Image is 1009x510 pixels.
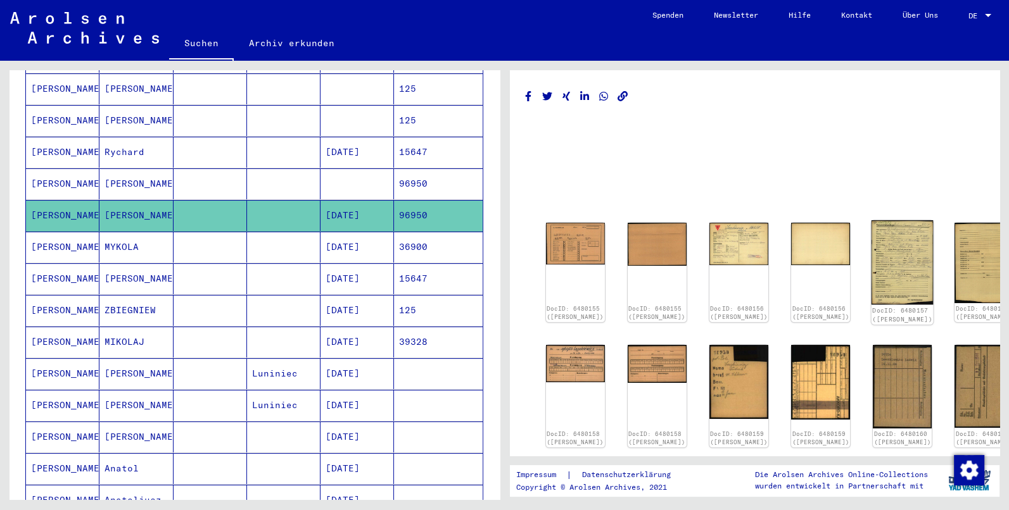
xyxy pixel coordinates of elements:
[516,468,686,482] div: |
[394,327,482,358] mat-cell: 39328
[26,168,99,199] mat-cell: [PERSON_NAME]
[597,89,611,104] button: Share on WhatsApp
[546,223,605,264] img: 001.jpg
[791,345,850,420] img: 002.jpg
[522,89,535,104] button: Share on Facebook
[755,480,928,492] p: wurden entwickelt in Partnerschaft mit
[394,263,482,294] mat-cell: 15647
[546,345,605,382] img: 001.jpg
[26,295,99,326] mat-cell: [PERSON_NAME]
[394,105,482,136] mat-cell: 125
[873,306,933,323] a: DocID: 6480157 ([PERSON_NAME])
[99,263,173,294] mat-cell: [PERSON_NAME]
[99,421,173,452] mat-cell: [PERSON_NAME]
[628,430,685,446] a: DocID: 6480158 ([PERSON_NAME])
[394,295,482,326] mat-cell: 125
[628,345,687,383] img: 002.jpg
[169,28,234,61] a: Suchen
[547,305,604,321] a: DocID: 6480155 ([PERSON_NAME])
[247,358,320,389] mat-cell: Luniniec
[99,105,173,136] mat-cell: [PERSON_NAME]
[394,73,482,104] mat-cell: 125
[320,453,394,484] mat-cell: [DATE]
[26,390,99,421] mat-cell: [PERSON_NAME]
[792,430,849,446] a: DocID: 6480159 ([PERSON_NAME])
[320,263,394,294] mat-cell: [DATE]
[99,73,173,104] mat-cell: [PERSON_NAME]
[26,232,99,263] mat-cell: [PERSON_NAME]
[394,200,482,231] mat-cell: 96950
[320,390,394,421] mat-cell: [DATE]
[628,305,685,321] a: DocID: 6480155 ([PERSON_NAME])
[874,430,931,446] a: DocID: 6480160 ([PERSON_NAME])
[792,305,849,321] a: DocID: 6480156 ([PERSON_NAME])
[968,11,982,20] span: DE
[320,137,394,168] mat-cell: [DATE]
[516,468,566,482] a: Impressum
[872,220,934,304] img: 001.jpg
[26,358,99,389] mat-cell: [PERSON_NAME]
[560,89,573,104] button: Share on Xing
[572,468,686,482] a: Datenschutzerklärung
[516,482,686,493] p: Copyright © Arolsen Archives, 2021
[26,73,99,104] mat-cell: [PERSON_NAME]
[99,453,173,484] mat-cell: Anatol
[578,89,592,104] button: Share on LinkedIn
[791,223,850,265] img: 002.jpg
[234,28,350,58] a: Archiv erkunden
[26,105,99,136] mat-cell: [PERSON_NAME]
[710,305,767,321] a: DocID: 6480156 ([PERSON_NAME])
[320,232,394,263] mat-cell: [DATE]
[26,263,99,294] mat-cell: [PERSON_NAME]
[99,358,173,389] mat-cell: [PERSON_NAME]
[10,12,159,44] img: Arolsen_neg.svg
[99,295,173,326] mat-cell: ZBIEGNIEW
[26,421,99,452] mat-cell: [PERSON_NAME]
[99,390,173,421] mat-cell: [PERSON_NAME]
[320,421,394,452] mat-cell: [DATE]
[709,223,768,265] img: 001.jpg
[946,464,993,496] img: yv_logo.png
[628,223,687,266] img: 002.jpg
[99,168,173,199] mat-cell: [PERSON_NAME]
[394,168,482,199] mat-cell: 96950
[99,200,173,231] mat-cell: [PERSON_NAME]
[320,327,394,358] mat-cell: [DATE]
[26,453,99,484] mat-cell: [PERSON_NAME]
[320,295,394,326] mat-cell: [DATE]
[26,137,99,168] mat-cell: [PERSON_NAME]
[26,327,99,358] mat-cell: [PERSON_NAME]
[873,345,932,428] img: 001.jpg
[99,137,173,168] mat-cell: Rychard
[709,345,768,419] img: 001.jpg
[99,327,173,358] mat-cell: MIKOLAJ
[954,455,984,485] img: Zustimmung ändern
[320,358,394,389] mat-cell: [DATE]
[755,469,928,480] p: Die Arolsen Archives Online-Collections
[99,232,173,263] mat-cell: MYKOLA
[320,200,394,231] mat-cell: [DATE]
[394,137,482,168] mat-cell: 15647
[541,89,554,104] button: Share on Twitter
[547,430,604,446] a: DocID: 6480158 ([PERSON_NAME])
[26,200,99,231] mat-cell: [PERSON_NAME]
[394,232,482,263] mat-cell: 36900
[247,390,320,421] mat-cell: Luniniec
[616,89,630,104] button: Copy link
[710,430,767,446] a: DocID: 6480159 ([PERSON_NAME])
